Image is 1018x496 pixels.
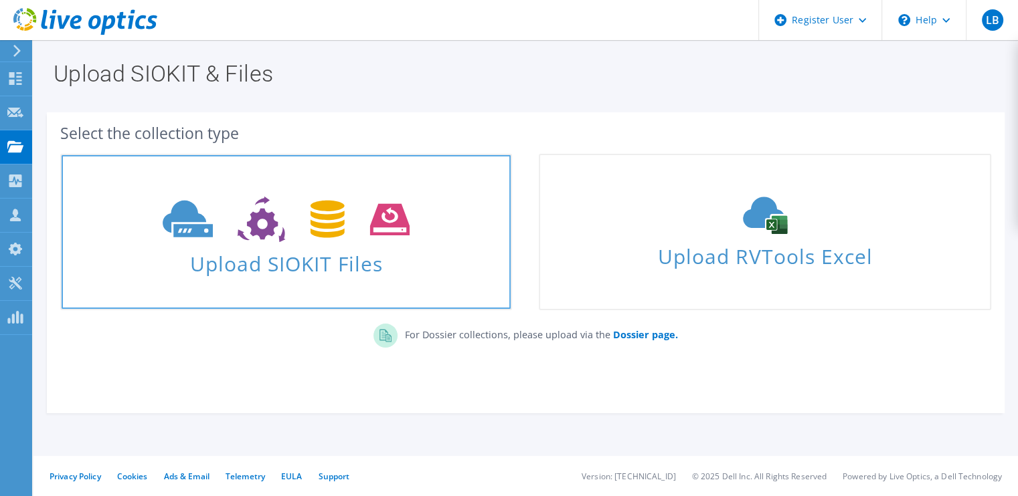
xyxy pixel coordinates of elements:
span: LB [982,9,1003,31]
li: Powered by Live Optics, a Dell Technology [843,471,1002,482]
li: © 2025 Dell Inc. All Rights Reserved [692,471,827,482]
li: Version: [TECHNICAL_ID] [582,471,676,482]
a: Cookies [117,471,148,482]
b: Dossier page. [612,328,677,341]
a: EULA [281,471,302,482]
a: Ads & Email [164,471,209,482]
div: Select the collection type [60,126,991,140]
a: Upload SIOKIT Files [60,154,512,310]
a: Support [318,471,349,482]
a: Telemetry [226,471,265,482]
span: Upload SIOKIT Files [62,245,511,274]
p: For Dossier collections, please upload via the [398,324,677,342]
span: Upload RVTools Excel [540,239,989,267]
h1: Upload SIOKIT & Files [54,62,991,85]
a: Upload RVTools Excel [539,154,991,310]
a: Dossier page. [610,328,677,341]
svg: \n [898,14,910,26]
a: Privacy Policy [50,471,101,482]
